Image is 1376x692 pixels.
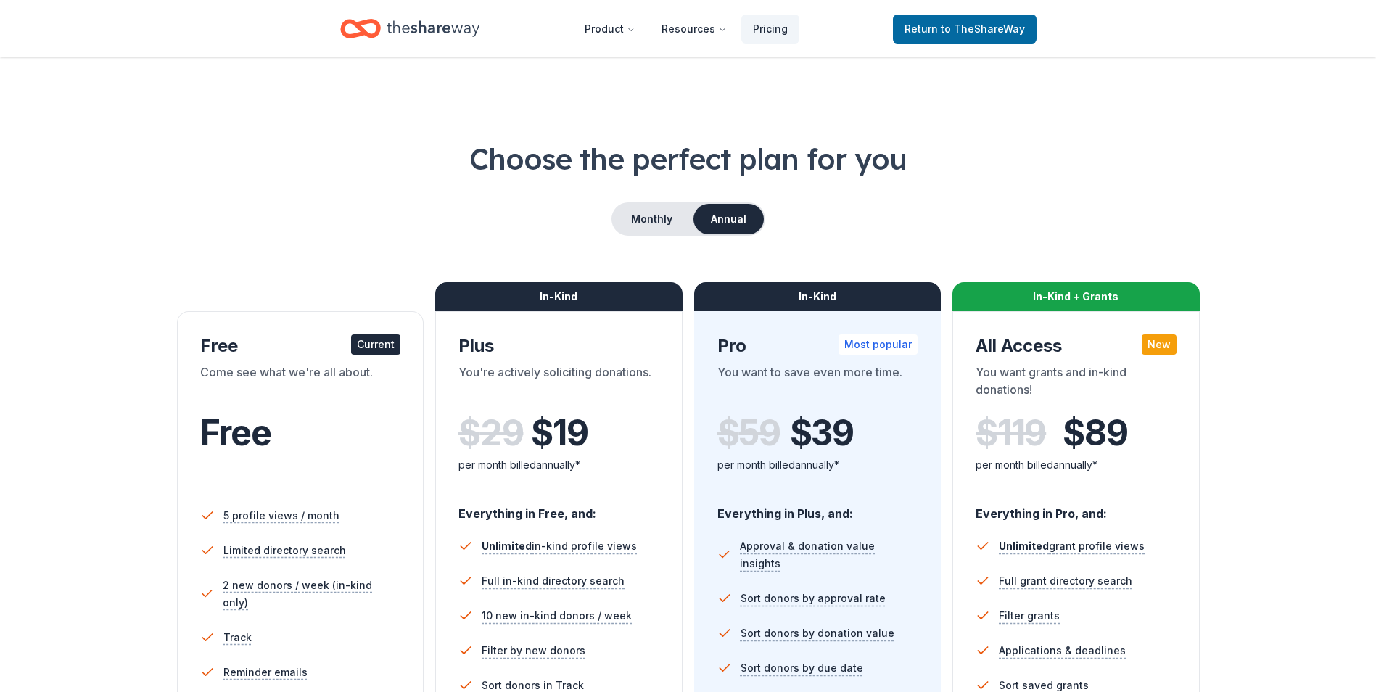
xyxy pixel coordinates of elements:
div: Current [351,334,400,355]
span: Filter grants [999,607,1060,625]
div: You want grants and in-kind donations! [976,363,1177,404]
span: $ 39 [790,413,854,453]
span: Full grant directory search [999,572,1132,590]
div: Come see what we're all about. [200,363,401,404]
span: grant profile views [999,540,1145,552]
div: Most popular [839,334,918,355]
div: In-Kind + Grants [952,282,1200,311]
div: In-Kind [694,282,942,311]
span: Unlimited [482,540,532,552]
div: In-Kind [435,282,683,311]
span: Limited directory search [223,542,346,559]
span: to TheShareWay [941,22,1025,35]
span: Sort donors by approval rate [741,590,886,607]
span: Sort donors by donation value [741,625,894,642]
span: Applications & deadlines [999,642,1126,659]
button: Resources [650,15,738,44]
div: Everything in Pro, and: [976,493,1177,523]
span: in-kind profile views [482,540,637,552]
span: Track [223,629,252,646]
div: per month billed annually* [717,456,918,474]
div: Everything in Free, and: [458,493,659,523]
button: Annual [693,204,764,234]
span: Filter by new donors [482,642,585,659]
span: Full in-kind directory search [482,572,625,590]
div: Everything in Plus, and: [717,493,918,523]
div: You're actively soliciting donations. [458,363,659,404]
nav: Main [573,12,799,46]
span: 2 new donors / week (in-kind only) [223,577,400,611]
div: Pro [717,334,918,358]
span: Return [905,20,1025,38]
span: 5 profile views / month [223,507,339,524]
button: Monthly [613,204,691,234]
span: Approval & donation value insights [740,537,918,572]
span: 10 new in-kind donors / week [482,607,632,625]
div: per month billed annually* [976,456,1177,474]
div: All Access [976,334,1177,358]
span: $ 19 [531,413,588,453]
span: Reminder emails [223,664,308,681]
span: Free [200,411,271,454]
span: Unlimited [999,540,1049,552]
h1: Choose the perfect plan for you [58,139,1318,179]
div: Plus [458,334,659,358]
a: Home [340,12,479,46]
a: Pricing [741,15,799,44]
span: $ 89 [1063,413,1127,453]
div: per month billed annually* [458,456,659,474]
div: Free [200,334,401,358]
button: Product [573,15,647,44]
span: Sort donors by due date [741,659,863,677]
div: You want to save even more time. [717,363,918,404]
div: New [1142,334,1177,355]
a: Returnto TheShareWay [893,15,1037,44]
